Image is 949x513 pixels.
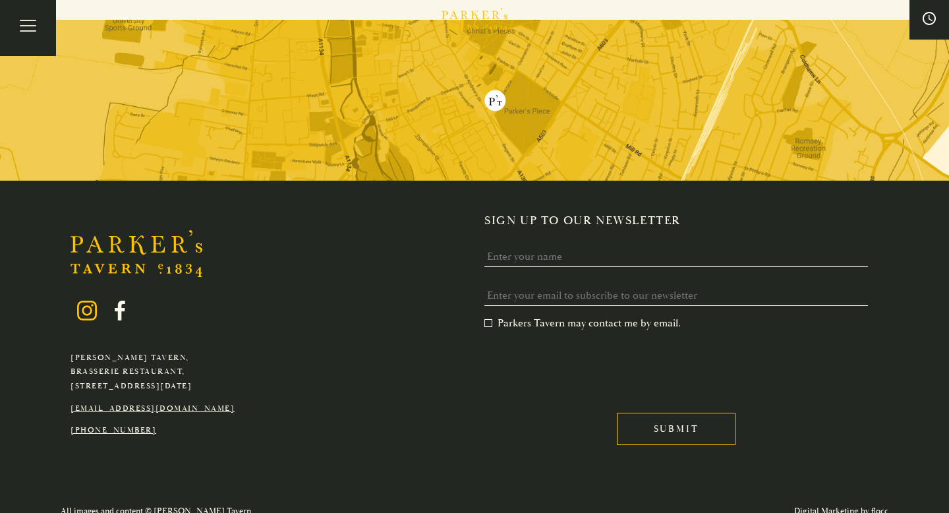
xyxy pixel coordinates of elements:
[617,413,735,445] input: Submit
[484,247,868,267] input: Enter your name
[484,317,681,330] label: Parkers Tavern may contact me by email.
[484,286,868,306] input: Enter your email to subscribe to our newsletter
[71,425,156,435] a: [PHONE_NUMBER]
[71,351,235,394] p: [PERSON_NAME] Tavern, Brasserie Restaurant, [STREET_ADDRESS][DATE]
[71,404,235,413] a: [EMAIL_ADDRESS][DOMAIN_NAME]
[484,214,878,228] h2: Sign up to our newsletter
[484,340,685,392] iframe: reCAPTCHA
